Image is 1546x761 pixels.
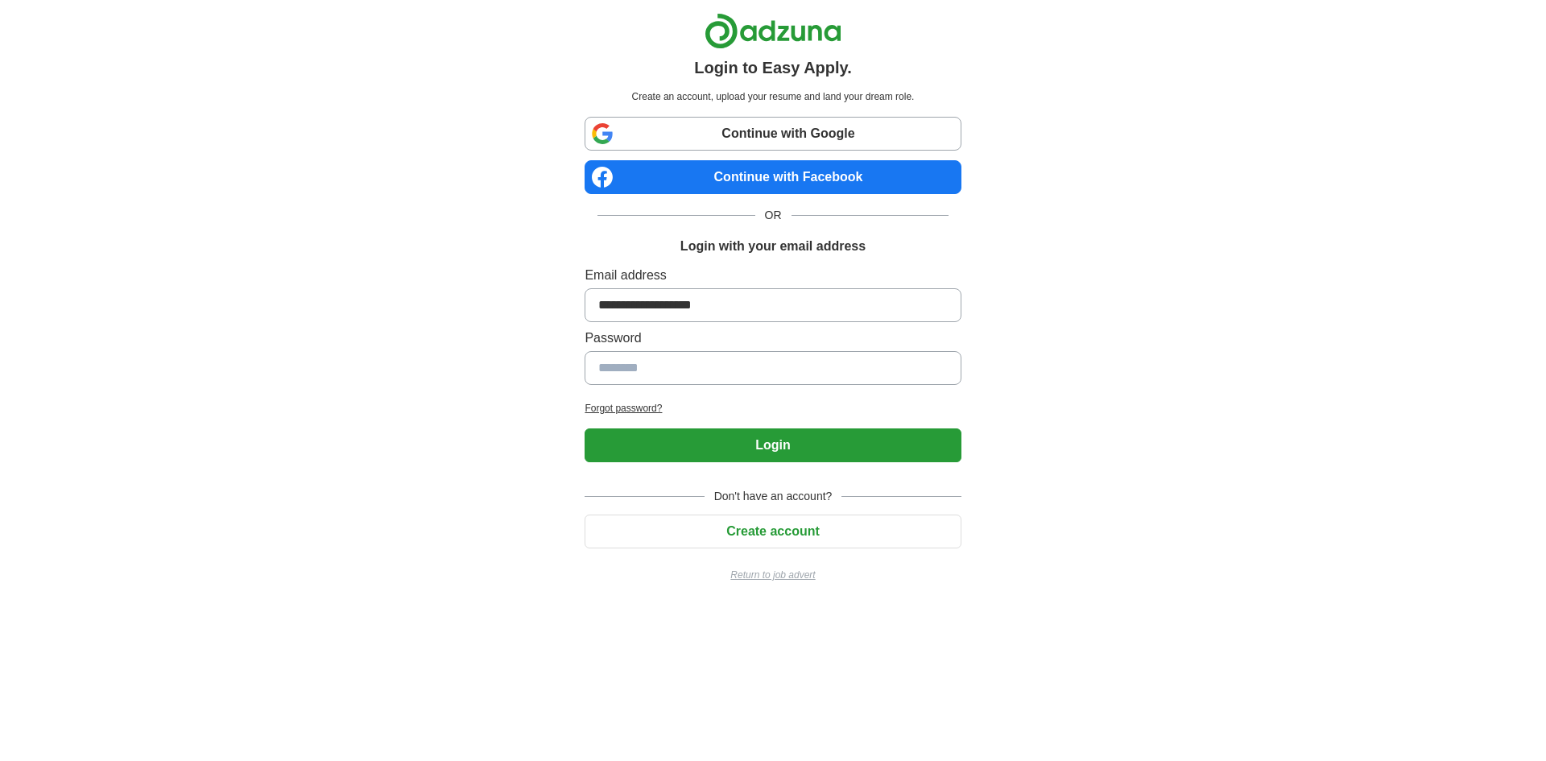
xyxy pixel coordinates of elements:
[585,568,961,582] a: Return to job advert
[585,428,961,462] button: Login
[585,266,961,285] label: Email address
[705,13,841,49] img: Adzuna logo
[588,89,957,104] p: Create an account, upload your resume and land your dream role.
[705,488,842,505] span: Don't have an account?
[680,237,866,256] h1: Login with your email address
[585,515,961,548] button: Create account
[755,207,792,224] span: OR
[585,329,961,348] label: Password
[585,117,961,151] a: Continue with Google
[585,524,961,538] a: Create account
[694,56,852,80] h1: Login to Easy Apply.
[585,160,961,194] a: Continue with Facebook
[585,401,961,416] a: Forgot password?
